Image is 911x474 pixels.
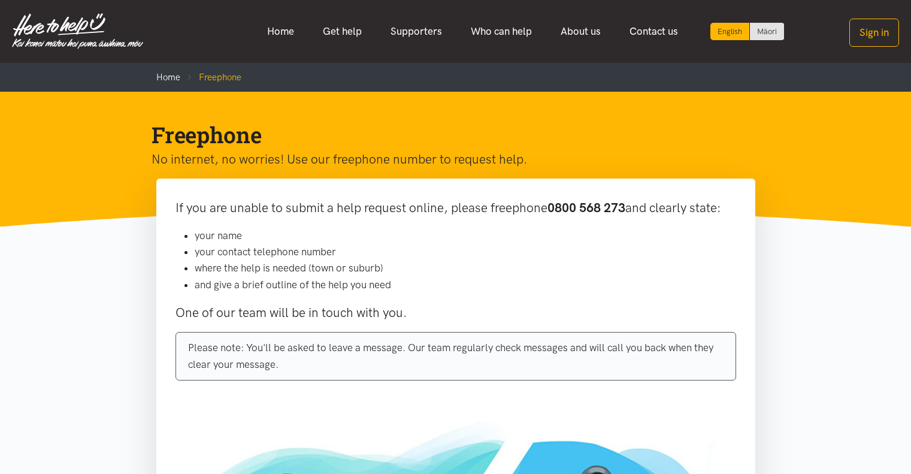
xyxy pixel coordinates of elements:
[152,120,741,149] h1: Freephone
[547,200,625,215] b: 0800 568 273
[195,228,736,244] li: your name
[376,19,456,44] a: Supporters
[156,72,180,83] a: Home
[152,149,741,170] p: No internet, no worries! Use our freephone number to request help.
[195,277,736,293] li: and give a brief outline of the help you need
[195,260,736,276] li: where the help is needed (town or suburb)
[175,198,736,218] p: If you are unable to submit a help request online, please freephone and clearly state:
[710,23,785,40] div: Language toggle
[175,332,736,380] div: Please note: You'll be asked to leave a message. Our team regularly check messages and will call ...
[750,23,784,40] a: Switch to Te Reo Māori
[456,19,546,44] a: Who can help
[253,19,308,44] a: Home
[849,19,899,47] button: Sign in
[180,70,241,84] li: Freephone
[546,19,615,44] a: About us
[710,23,750,40] div: Current language
[175,303,736,323] p: One of our team will be in touch with you.
[615,19,692,44] a: Contact us
[195,244,736,260] li: your contact telephone number
[308,19,376,44] a: Get help
[12,13,143,49] img: Home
